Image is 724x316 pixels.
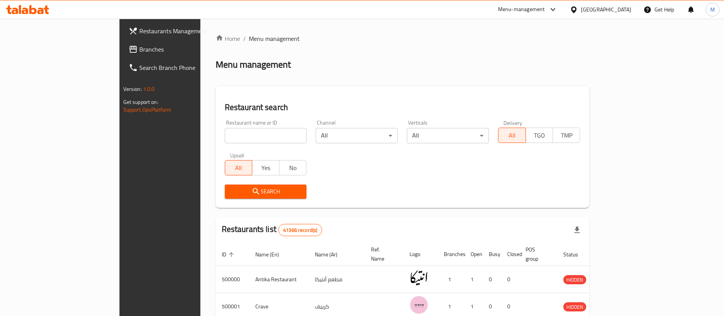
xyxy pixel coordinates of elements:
[483,266,501,293] td: 0
[563,250,588,259] span: Status
[529,130,550,141] span: TGO
[403,243,438,266] th: Logo
[222,224,322,236] h2: Restaurants list
[410,295,429,314] img: Crave
[139,26,234,36] span: Restaurants Management
[407,128,489,143] div: All
[228,162,249,173] span: All
[243,34,246,43] li: /
[252,160,279,175] button: Yes
[278,224,322,236] div: Total records count
[143,84,155,94] span: 1.0.0
[438,243,464,266] th: Branches
[503,120,522,125] label: Delivery
[255,162,276,173] span: Yes
[231,187,301,196] span: Search
[216,34,590,43] nav: breadcrumb
[438,266,464,293] td: 1
[123,105,172,115] a: Support.OpsPlatform
[222,250,236,259] span: ID
[315,250,347,259] span: Name (Ar)
[255,250,289,259] span: Name (En)
[139,45,234,54] span: Branches
[316,128,398,143] div: All
[123,22,240,40] a: Restaurants Management
[225,185,307,199] button: Search
[139,63,234,72] span: Search Branch Phone
[279,227,322,234] span: 41366 record(s)
[464,243,483,266] th: Open
[501,266,519,293] td: 0
[225,102,580,113] h2: Restaurant search
[123,84,142,94] span: Version:
[563,275,586,284] span: HIDDEN
[483,243,501,266] th: Busy
[526,245,548,263] span: POS group
[225,160,252,175] button: All
[410,268,429,287] img: Antika Restaurant
[498,128,526,143] button: All
[249,34,300,43] span: Menu management
[123,40,240,58] a: Branches
[282,162,303,173] span: No
[501,243,519,266] th: Closed
[556,130,577,141] span: TMP
[216,58,291,71] h2: Menu management
[123,58,240,77] a: Search Branch Phone
[371,245,394,263] span: Ref. Name
[526,128,553,143] button: TGO
[123,97,158,107] span: Get support on:
[498,5,545,14] div: Menu-management
[568,221,586,239] div: Export file
[464,266,483,293] td: 1
[581,5,631,14] div: [GEOGRAPHIC_DATA]
[553,128,580,143] button: TMP
[225,128,307,143] input: Search for restaurant name or ID..
[249,266,309,293] td: Antika Restaurant
[279,160,306,175] button: No
[563,303,586,311] span: HIDDEN
[309,266,365,293] td: مطعم أنتيكا
[710,5,715,14] span: M
[501,130,522,141] span: All
[230,152,244,158] label: Upsell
